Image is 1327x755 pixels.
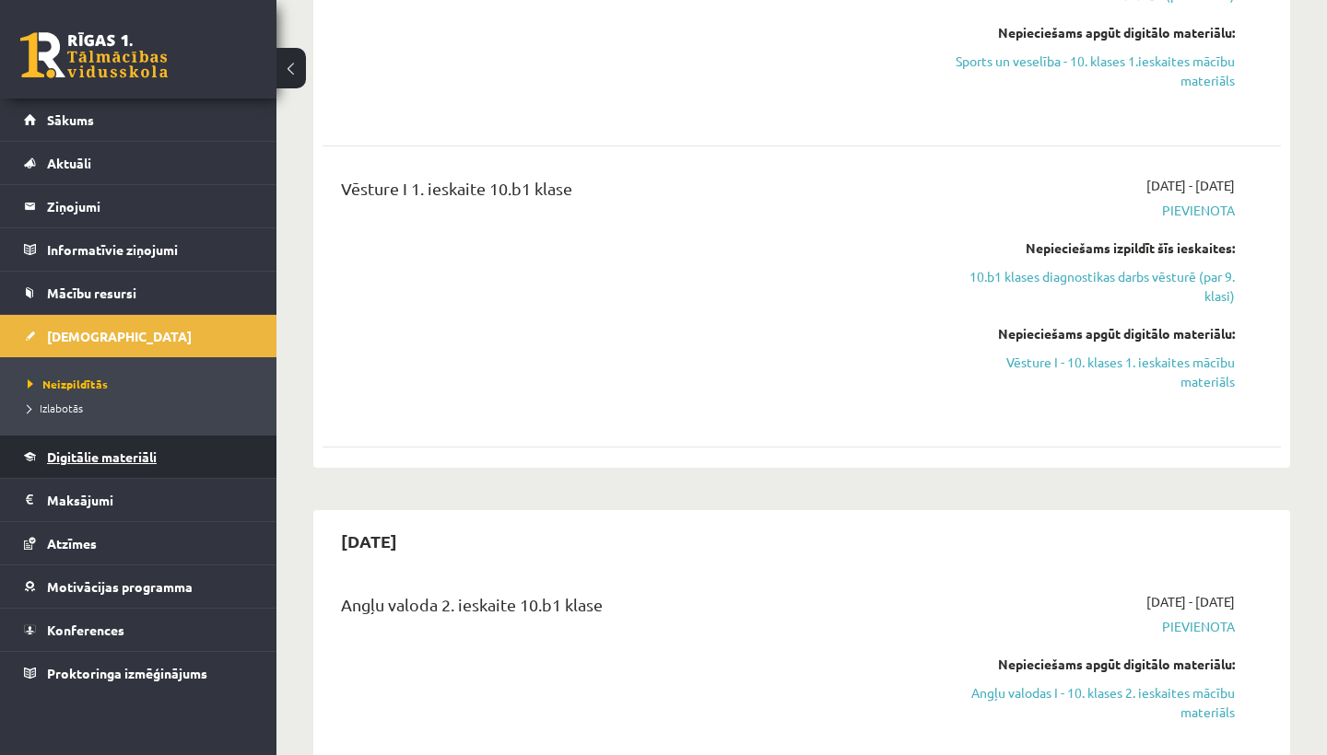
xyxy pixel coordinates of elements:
[956,267,1235,306] a: 10.b1 klases diagnostikas darbs vēsturē (par 9. klasi)
[956,201,1235,220] span: Pievienota
[323,519,416,563] h2: [DATE]
[24,436,253,478] a: Digitālie materiāli
[47,228,253,271] legend: Informatīvie ziņojumi
[20,32,168,78] a: Rīgas 1. Tālmācības vidusskola
[28,401,83,415] span: Izlabotās
[47,285,136,301] span: Mācību resursi
[24,479,253,521] a: Maksājumi
[956,683,1235,722] a: Angļu valodas I - 10. klases 2. ieskaites mācību materiāls
[28,376,258,392] a: Neizpildītās
[47,111,94,128] span: Sākums
[24,142,253,184] a: Aktuāli
[47,535,97,552] span: Atzīmes
[956,655,1235,674] div: Nepieciešams apgūt digitālo materiālu:
[956,23,1235,42] div: Nepieciešams apgūt digitālo materiālu:
[956,238,1235,258] div: Nepieciešams izpildīt šīs ieskaites:
[24,185,253,227] a: Ziņojumi
[28,377,108,391] span: Neizpildītās
[47,155,91,171] span: Aktuāli
[956,617,1235,636] span: Pievienota
[24,652,253,694] a: Proktoringa izmēģinājums
[956,353,1235,391] a: Vēsture I - 10. klases 1. ieskaites mācību materiāls
[24,315,253,357] a: [DEMOGRAPHIC_DATA]
[24,99,253,141] a: Sākums
[956,52,1235,90] a: Sports un veselība - 10. klases 1.ieskaites mācību materiāls
[24,228,253,271] a: Informatīvie ziņojumi
[956,324,1235,343] div: Nepieciešams apgūt digitālo materiālu:
[341,176,928,210] div: Vēsture I 1. ieskaite 10.b1 klase
[47,479,253,521] legend: Maksājumi
[47,665,207,681] span: Proktoringa izmēģinājums
[24,609,253,651] a: Konferences
[341,592,928,626] div: Angļu valoda 2. ieskaite 10.b1 klase
[47,328,192,344] span: [DEMOGRAPHIC_DATA]
[24,272,253,314] a: Mācību resursi
[1146,592,1235,611] span: [DATE] - [DATE]
[47,448,157,465] span: Digitālie materiāli
[1146,176,1235,195] span: [DATE] - [DATE]
[47,621,124,638] span: Konferences
[24,565,253,608] a: Motivācijas programma
[28,400,258,416] a: Izlabotās
[47,185,253,227] legend: Ziņojumi
[47,578,193,595] span: Motivācijas programma
[24,522,253,564] a: Atzīmes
